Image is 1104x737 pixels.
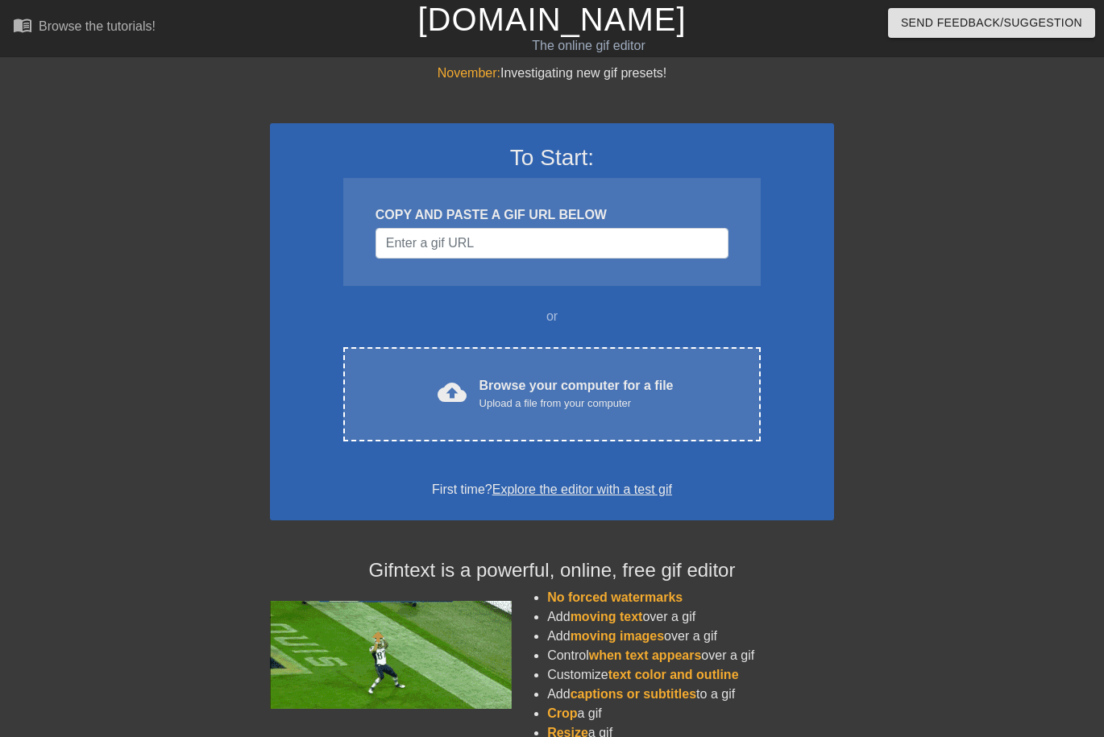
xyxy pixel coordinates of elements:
span: text color and outline [608,668,739,681]
h3: To Start: [291,144,813,172]
span: Send Feedback/Suggestion [901,13,1082,33]
span: captions or subtitles [571,687,696,701]
span: moving text [571,610,643,623]
span: Crop [547,706,577,720]
img: football_small.gif [270,601,512,709]
li: Add to a gif [547,685,834,704]
a: Explore the editor with a test gif [492,482,672,496]
li: a gif [547,704,834,723]
input: Username [376,228,728,259]
div: The online gif editor [376,36,802,56]
div: Browse your computer for a file [479,376,674,412]
li: Add over a gif [547,607,834,627]
div: Investigating new gif presets! [270,64,834,83]
li: Add over a gif [547,627,834,646]
li: Control over a gif [547,646,834,665]
span: moving images [571,629,664,643]
span: menu_book [13,15,32,35]
span: when text appears [589,648,702,662]
div: Upload a file from your computer [479,395,674,412]
span: No forced watermarks [547,590,683,604]
button: Send Feedback/Suggestion [888,8,1095,38]
li: Customize [547,665,834,685]
div: or [312,307,792,326]
a: Browse the tutorials! [13,15,156,40]
span: November: [438,66,500,80]
a: [DOMAIN_NAME] [417,2,686,37]
h4: Gifntext is a powerful, online, free gif editor [270,559,834,582]
div: COPY AND PASTE A GIF URL BELOW [376,205,728,225]
div: First time? [291,480,813,499]
span: cloud_upload [438,378,467,407]
div: Browse the tutorials! [39,19,156,33]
